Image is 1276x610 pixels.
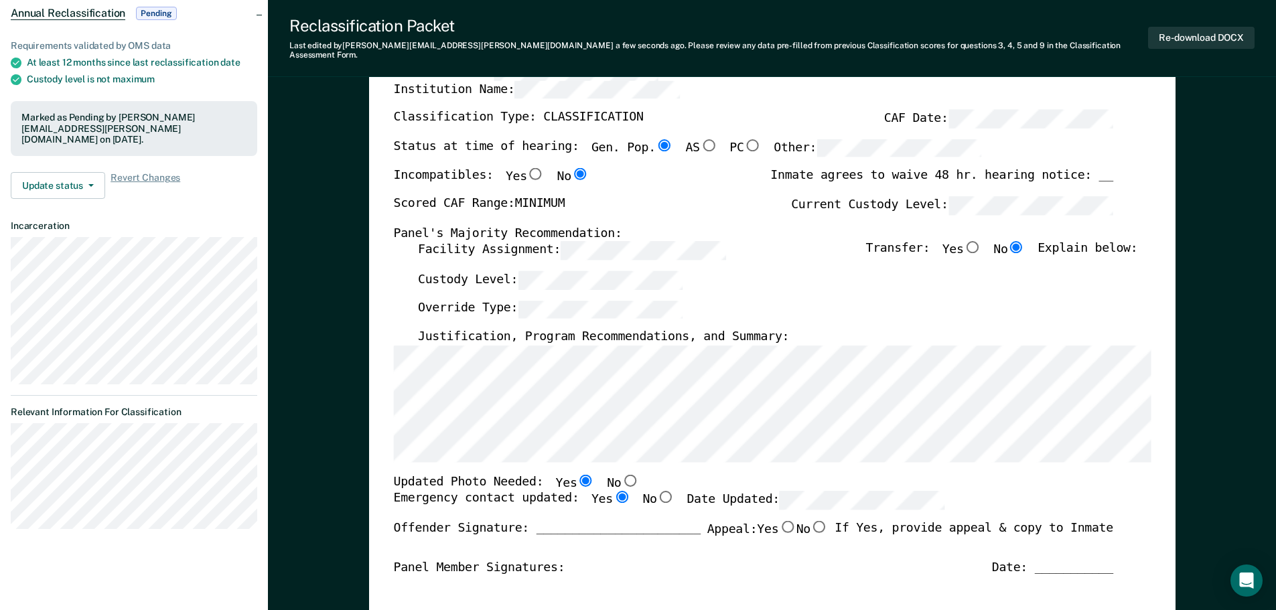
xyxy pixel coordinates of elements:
[1148,27,1255,49] button: Re-download DOCX
[991,559,1113,575] div: Date: ___________
[11,40,257,52] div: Requirements validated by OMS data
[729,139,762,157] label: PC
[817,139,981,157] input: Other:
[111,172,180,199] span: Revert Changes
[518,300,683,319] input: Override Type:
[289,41,1148,60] div: Last edited by [PERSON_NAME][EMAIL_ADDRESS][PERSON_NAME][DOMAIN_NAME] . Please review any data pr...
[642,491,675,510] label: No
[505,168,544,185] label: Yes
[699,139,717,151] input: AS
[11,172,105,199] button: Update status
[687,491,944,510] label: Date Updated:
[791,196,1113,215] label: Current Custody Level:
[778,520,796,532] input: Yes
[810,520,828,532] input: No
[571,168,588,180] input: No
[220,57,240,68] span: date
[561,241,725,260] input: Facility Assignment:
[942,241,981,260] label: Yes
[289,16,1148,35] div: Reclassification Packet
[417,300,683,319] label: Override Type:
[393,559,565,575] div: Panel Member Signatures:
[393,109,643,128] label: Classification Type: CLASSIFICATION
[11,406,257,418] dt: Relevant Information For Classification
[948,109,1113,128] input: CAF Date:
[555,474,594,491] label: Yes
[774,139,981,157] label: Other:
[27,74,257,85] div: Custody level is not
[393,196,565,215] label: Scored CAF Range: MINIMUM
[417,329,788,346] label: Justification, Program Recommendations, and Summary:
[11,220,257,232] dt: Incarceration
[621,474,638,486] input: No
[417,271,683,289] label: Custody Level:
[393,520,1113,559] div: Offender Signature: _______________________ If Yes, provide appeal & copy to Inmate
[526,168,544,180] input: Yes
[514,80,679,99] input: Institution Name:
[993,241,1025,260] label: No
[11,7,125,20] span: Annual Reclassification
[591,139,672,157] label: Gen. Pop.
[612,491,630,504] input: Yes
[417,241,725,260] label: Facility Assignment:
[796,520,828,538] label: No
[113,74,155,84] span: maximum
[770,168,1113,196] div: Inmate agrees to waive 48 hr. hearing notice: __
[557,168,589,185] label: No
[707,520,828,548] label: Appeal:
[963,241,981,253] input: Yes
[577,474,594,486] input: Yes
[865,241,1137,271] div: Transfer: Explain below:
[757,520,796,538] label: Yes
[743,139,761,151] input: PC
[607,474,639,491] label: No
[1230,564,1263,597] div: Open Intercom Messenger
[685,139,717,157] label: AS
[393,139,981,168] div: Status at time of hearing:
[136,7,176,20] span: Pending
[779,491,944,510] input: Date Updated:
[393,474,638,491] div: Updated Photo Needed:
[393,226,1113,242] div: Panel's Majority Recommendation:
[393,80,679,99] label: Institution Name:
[883,109,1113,128] label: CAF Date:
[393,491,944,521] div: Emergency contact updated:
[393,168,589,196] div: Incompatibles:
[655,139,672,151] input: Gen. Pop.
[27,57,257,68] div: At least 12 months since last reclassification
[591,491,630,510] label: Yes
[518,271,683,289] input: Custody Level:
[616,41,685,50] span: a few seconds ago
[21,112,246,145] div: Marked as Pending by [PERSON_NAME][EMAIL_ADDRESS][PERSON_NAME][DOMAIN_NAME] on [DATE].
[656,491,674,504] input: No
[1007,241,1025,253] input: No
[948,196,1113,215] input: Current Custody Level:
